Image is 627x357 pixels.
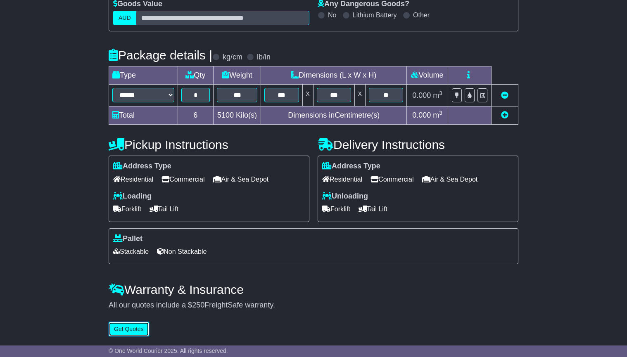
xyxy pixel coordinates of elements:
td: Kilo(s) [213,106,261,125]
label: AUD [113,11,136,25]
span: Forklift [322,203,350,215]
label: Pallet [113,234,142,244]
span: Commercial [370,173,413,186]
label: Lithium Battery [353,11,397,19]
span: m [433,111,442,119]
span: © One World Courier 2025. All rights reserved. [109,348,228,354]
sup: 3 [439,110,442,116]
span: 5100 [217,111,234,119]
label: Unloading [322,192,368,201]
h4: Warranty & Insurance [109,283,518,296]
h4: Delivery Instructions [318,138,518,151]
span: Residential [113,173,153,186]
td: Volume [406,66,448,85]
label: No [328,11,336,19]
span: Tail Lift [359,203,387,215]
span: Tail Lift [150,203,178,215]
td: x [302,85,313,106]
label: kg/cm [223,53,242,62]
label: lb/in [257,53,271,62]
label: Loading [113,192,152,201]
div: All our quotes include a $ FreightSafe warranty. [109,301,518,310]
button: Get Quotes [109,322,149,336]
td: Qty [178,66,214,85]
span: 0.000 [412,111,431,119]
h4: Pickup Instructions [109,138,309,151]
label: Other [413,11,430,19]
span: m [433,91,442,99]
span: 250 [192,301,204,309]
span: Residential [322,173,362,186]
span: Non Stackable [157,245,207,258]
td: Weight [213,66,261,85]
td: x [354,85,365,106]
td: Type [109,66,178,85]
a: Remove this item [501,91,508,99]
td: Dimensions in Centimetre(s) [261,106,407,125]
span: Air & Sea Depot [422,173,478,186]
h4: Package details | [109,48,212,62]
label: Address Type [322,162,380,171]
td: 6 [178,106,214,125]
span: Commercial [161,173,204,186]
td: Dimensions (L x W x H) [261,66,407,85]
sup: 3 [439,90,442,96]
a: Add new item [501,111,508,119]
label: Address Type [113,162,171,171]
span: Forklift [113,203,141,215]
td: Total [109,106,178,125]
span: Stackable [113,245,149,258]
span: Air & Sea Depot [213,173,269,186]
span: 0.000 [412,91,431,99]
